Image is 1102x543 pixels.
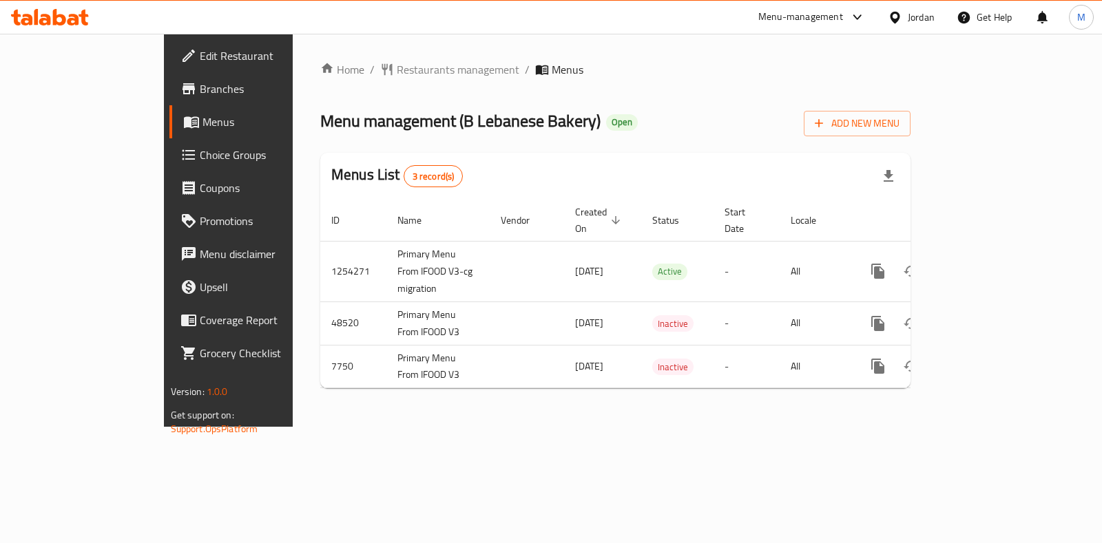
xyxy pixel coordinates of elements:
span: Restaurants management [397,61,519,78]
td: 7750 [320,345,386,388]
td: 1254271 [320,241,386,301]
button: more [862,255,895,288]
span: Menus [552,61,583,78]
span: Coupons [200,180,337,196]
li: / [525,61,530,78]
td: Primary Menu From IFOOD V3-cg migration [386,241,490,301]
td: All [780,301,851,345]
span: Menu management ( B Lebanese Bakery ) [320,105,601,136]
span: Created On [575,204,625,237]
span: Grocery Checklist [200,345,337,361]
button: more [862,307,895,340]
span: Inactive [652,316,694,332]
span: Status [652,212,697,228]
div: Total records count [404,165,464,187]
span: Vendor [501,212,548,228]
a: Edit Restaurant [169,39,348,72]
td: All [780,345,851,388]
div: Inactive [652,315,694,332]
div: Open [606,114,638,131]
span: Menu disclaimer [200,246,337,262]
a: Grocery Checklist [169,337,348,370]
span: [DATE] [575,262,603,280]
th: Actions [851,200,1005,242]
span: Upsell [200,279,337,295]
td: - [714,241,780,301]
table: enhanced table [320,200,1005,389]
div: Jordan [908,10,935,25]
span: Name [397,212,439,228]
button: more [862,350,895,383]
span: Get support on: [171,406,234,424]
button: Change Status [895,255,928,288]
button: Change Status [895,350,928,383]
td: 48520 [320,301,386,345]
button: Add New Menu [804,111,911,136]
span: Menus [202,114,337,130]
span: Choice Groups [200,147,337,163]
span: Locale [791,212,834,228]
span: Coverage Report [200,312,337,328]
span: Start Date [725,204,763,237]
span: Promotions [200,213,337,229]
span: 3 record(s) [404,170,463,183]
td: - [714,345,780,388]
a: Choice Groups [169,138,348,171]
div: Export file [872,160,905,193]
span: Add New Menu [815,115,900,132]
nav: breadcrumb [320,61,911,78]
span: [DATE] [575,357,603,375]
span: Branches [200,81,337,97]
span: Version: [171,383,205,401]
span: [DATE] [575,314,603,332]
a: Promotions [169,204,348,237]
span: Open [606,116,638,128]
td: All [780,241,851,301]
span: 1.0.0 [207,383,228,401]
h2: Menus List [331,164,463,187]
td: - [714,301,780,345]
span: M [1077,10,1085,25]
a: Coupons [169,171,348,204]
span: Inactive [652,359,694,375]
a: Menu disclaimer [169,237,348,270]
a: Support.OpsPlatform [171,420,258,438]
span: ID [331,212,357,228]
button: Change Status [895,307,928,340]
li: / [370,61,375,78]
td: Primary Menu From IFOOD V3 [386,301,490,345]
a: Menus [169,105,348,138]
a: Restaurants management [380,61,519,78]
a: Branches [169,72,348,105]
a: Upsell [169,270,348,304]
td: Primary Menu From IFOOD V3 [386,345,490,388]
span: Edit Restaurant [200,47,337,64]
div: Menu-management [758,9,843,25]
span: Active [652,264,687,279]
a: Coverage Report [169,304,348,337]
